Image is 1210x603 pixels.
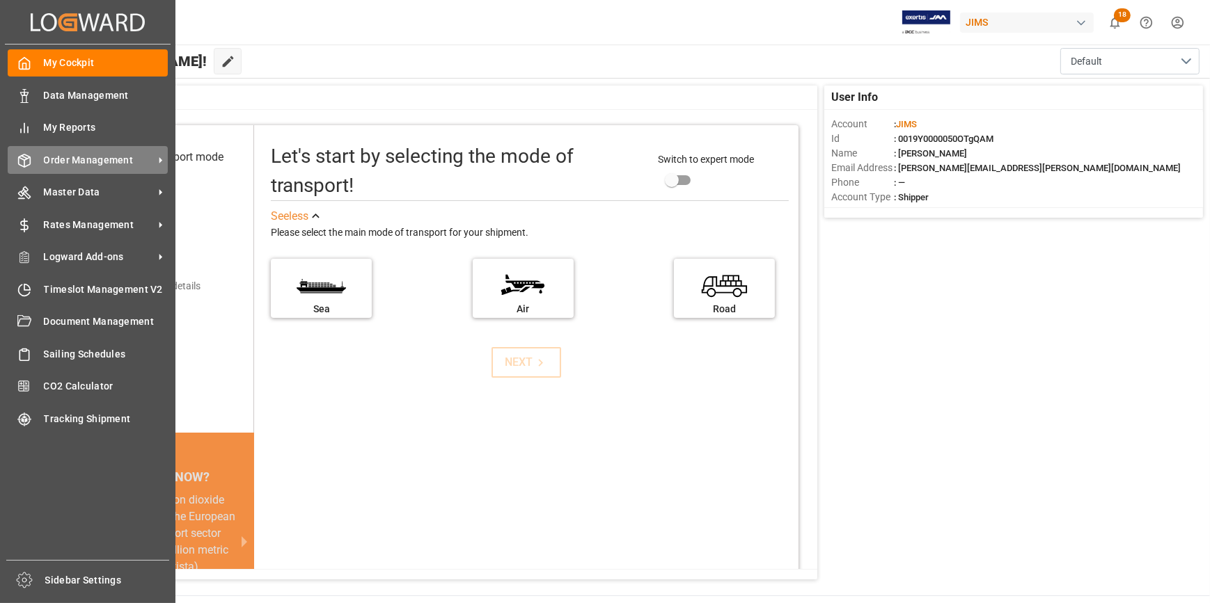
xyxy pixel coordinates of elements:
span: Timeslot Management V2 [44,282,168,297]
span: Sailing Schedules [44,347,168,362]
a: Tracking Shipment [8,405,168,432]
span: : — [894,177,905,188]
span: Master Data [44,185,154,200]
span: My Cockpit [44,56,168,70]
div: See less [271,208,308,225]
div: Select transport mode [116,149,223,166]
span: 18 [1114,8,1131,22]
span: Tracking Shipment [44,412,168,426]
a: Data Management [8,81,168,108]
span: JIMS [896,119,917,129]
span: Account [831,117,894,131]
a: Sailing Schedules [8,340,168,367]
span: Account Type [831,190,894,204]
span: Data Management [44,88,168,103]
span: Sidebar Settings [45,573,170,588]
span: Email Address [831,161,894,175]
div: Let's start by selecting the mode of transport! [271,142,644,200]
div: Air [480,302,567,316]
span: Switch to expert mode [659,154,755,165]
span: Default [1071,54,1102,69]
span: Order Management [44,153,154,168]
div: JIMS [960,13,1094,33]
span: Rates Management [44,218,154,232]
img: Exertis%20JAM%20-%20Email%20Logo.jpg_1722504956.jpg [902,10,950,35]
span: : [894,119,917,129]
span: : [PERSON_NAME] [894,148,967,159]
div: Road [681,302,768,316]
span: Name [831,146,894,161]
span: CO2 Calculator [44,379,168,394]
a: My Reports [8,114,168,141]
span: Id [831,131,894,146]
button: show 18 new notifications [1099,7,1131,38]
span: : Shipper [894,192,929,202]
button: NEXT [492,347,561,378]
span: Logward Add-ons [44,250,154,264]
div: Sea [278,302,365,316]
div: Please select the main mode of transport for your shipment. [271,225,789,241]
a: My Cockpit [8,49,168,77]
button: next slide / item [235,492,254,592]
span: Document Management [44,314,168,329]
span: My Reports [44,120,168,135]
span: : [PERSON_NAME][EMAIL_ADDRESS][PERSON_NAME][DOMAIN_NAME] [894,163,1181,173]
a: Document Management [8,308,168,335]
div: NEXT [505,354,548,371]
span: User Info [831,89,878,106]
span: : 0019Y0000050OTgQAM [894,134,993,144]
button: open menu [1060,48,1200,74]
button: Help Center [1131,7,1162,38]
span: Phone [831,175,894,190]
button: JIMS [960,9,1099,35]
a: CO2 Calculator [8,373,168,400]
a: Timeslot Management V2 [8,275,168,303]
